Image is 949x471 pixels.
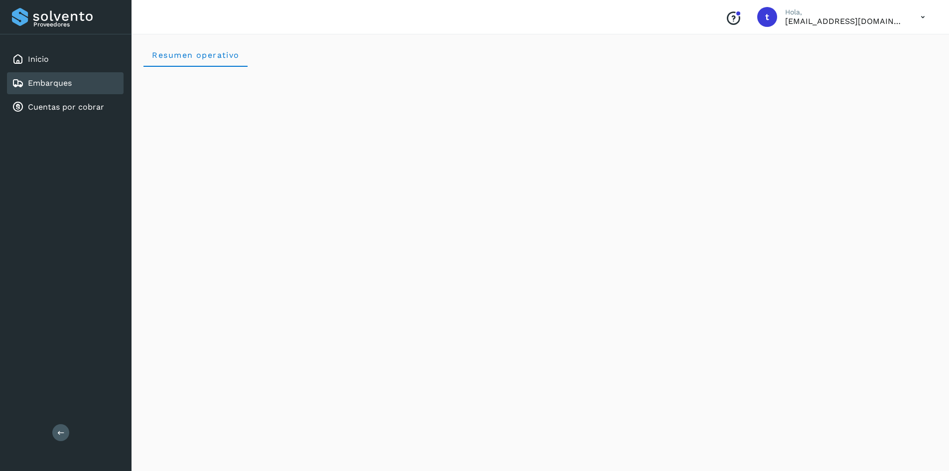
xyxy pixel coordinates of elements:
a: Inicio [28,54,49,64]
div: Embarques [7,72,124,94]
p: teamgcabrera@traffictech.com [785,16,905,26]
div: Cuentas por cobrar [7,96,124,118]
p: Hola, [785,8,905,16]
a: Cuentas por cobrar [28,102,104,112]
span: Resumen operativo [151,50,240,60]
div: Inicio [7,48,124,70]
a: Embarques [28,78,72,88]
p: Proveedores [33,21,120,28]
